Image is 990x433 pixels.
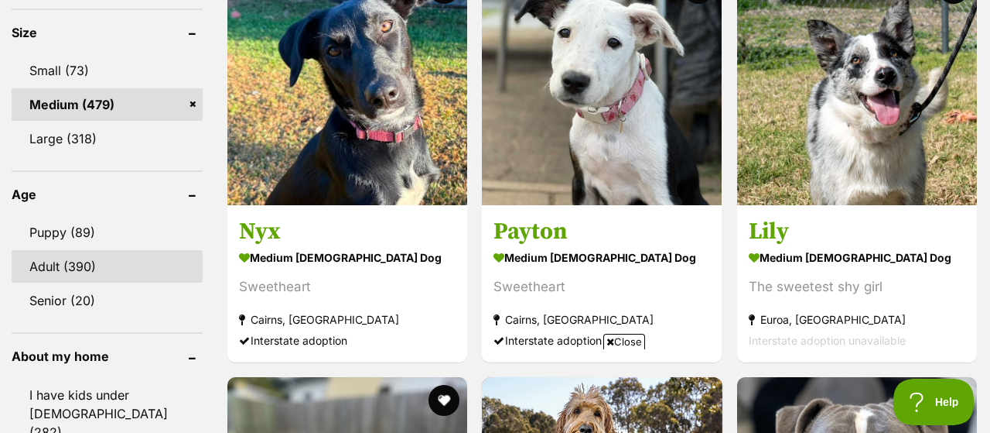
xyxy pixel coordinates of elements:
strong: Cairns, [GEOGRAPHIC_DATA] [239,309,456,330]
strong: Euroa, [GEOGRAPHIC_DATA] [749,309,965,330]
a: Lily medium [DEMOGRAPHIC_DATA] Dog The sweetest shy girl Euroa, [GEOGRAPHIC_DATA] Interstate adop... [737,205,977,363]
div: The sweetest shy girl [749,277,965,297]
a: Medium (479) [12,88,203,121]
a: Puppy (89) [12,216,203,249]
div: Interstate adoption [493,330,710,351]
iframe: Help Scout Beacon - Open [893,379,975,425]
strong: medium [DEMOGRAPHIC_DATA] Dog [493,246,710,269]
h3: Payton [493,217,710,246]
header: About my home [12,349,203,363]
strong: medium [DEMOGRAPHIC_DATA] Dog [749,246,965,269]
a: Adult (390) [12,250,203,283]
span: Interstate adoption unavailable [749,334,906,347]
strong: Cairns, [GEOGRAPHIC_DATA] [493,309,710,330]
a: Large (318) [12,122,203,155]
a: Payton medium [DEMOGRAPHIC_DATA] Dog Sweetheart Cairns, [GEOGRAPHIC_DATA] Interstate adoption [482,205,722,363]
span: Close [603,334,645,349]
strong: medium [DEMOGRAPHIC_DATA] Dog [239,246,456,269]
header: Age [12,187,203,201]
header: Size [12,26,203,40]
h3: Nyx [239,217,456,246]
div: Interstate adoption [239,330,456,351]
h3: Lily [749,217,965,246]
a: Senior (20) [12,284,203,317]
iframe: Advertisement [120,356,870,425]
a: Nyx medium [DEMOGRAPHIC_DATA] Dog Sweetheart Cairns, [GEOGRAPHIC_DATA] Interstate adoption [227,205,467,363]
a: Small (73) [12,54,203,87]
div: Sweetheart [239,277,456,297]
div: Sweetheart [493,277,710,297]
